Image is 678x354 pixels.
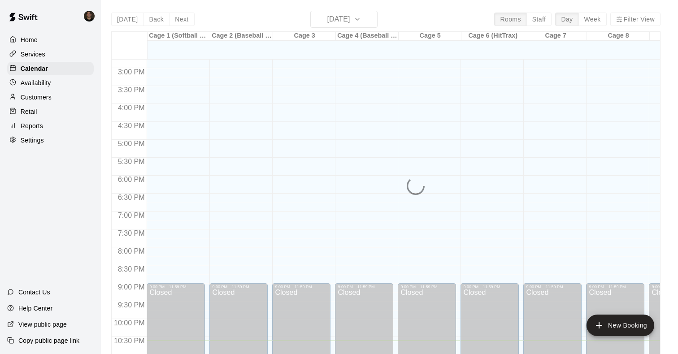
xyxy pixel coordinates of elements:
[7,134,94,147] a: Settings
[21,93,52,102] p: Customers
[18,304,52,313] p: Help Center
[18,336,79,345] p: Copy public page link
[275,285,328,289] div: 9:00 PM – 11:59 PM
[116,229,147,237] span: 7:30 PM
[7,33,94,47] a: Home
[461,32,524,40] div: Cage 6 (HitTrax)
[399,32,461,40] div: Cage 5
[7,62,94,75] a: Calendar
[7,76,94,90] a: Availability
[587,32,650,40] div: Cage 8
[21,50,45,59] p: Services
[116,68,147,76] span: 3:00 PM
[116,140,147,147] span: 5:00 PM
[526,285,579,289] div: 9:00 PM – 11:59 PM
[116,158,147,165] span: 5:30 PM
[273,32,336,40] div: Cage 3
[116,194,147,201] span: 6:30 PM
[21,136,44,145] p: Settings
[116,265,147,273] span: 8:30 PM
[7,119,94,133] a: Reports
[116,176,147,183] span: 6:00 PM
[463,285,516,289] div: 9:00 PM – 11:59 PM
[18,288,50,297] p: Contact Us
[116,86,147,94] span: 3:30 PM
[116,104,147,112] span: 4:00 PM
[21,35,38,44] p: Home
[116,212,147,219] span: 7:00 PM
[524,32,587,40] div: Cage 7
[84,11,95,22] img: Kyle Harris
[589,285,642,289] div: 9:00 PM – 11:59 PM
[400,285,453,289] div: 9:00 PM – 11:59 PM
[587,315,654,336] button: add
[21,121,43,130] p: Reports
[148,32,210,40] div: Cage 1 (Softball Pitching Machine)
[116,301,147,309] span: 9:30 PM
[116,283,147,291] span: 9:00 PM
[112,337,147,345] span: 10:30 PM
[18,320,67,329] p: View public page
[116,122,147,130] span: 4:30 PM
[21,64,48,73] p: Calendar
[21,107,37,116] p: Retail
[212,285,265,289] div: 9:00 PM – 11:59 PM
[338,285,391,289] div: 9:00 PM – 11:59 PM
[82,7,101,25] div: Kyle Harris
[336,32,399,40] div: Cage 4 (Baseball Pitching Machine)
[112,319,147,327] span: 10:00 PM
[149,285,202,289] div: 9:00 PM – 11:59 PM
[7,105,94,118] a: Retail
[21,78,51,87] p: Availability
[7,91,94,104] a: Customers
[7,47,94,61] a: Services
[116,247,147,255] span: 8:00 PM
[210,32,273,40] div: Cage 2 (Baseball Pitching Machine)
